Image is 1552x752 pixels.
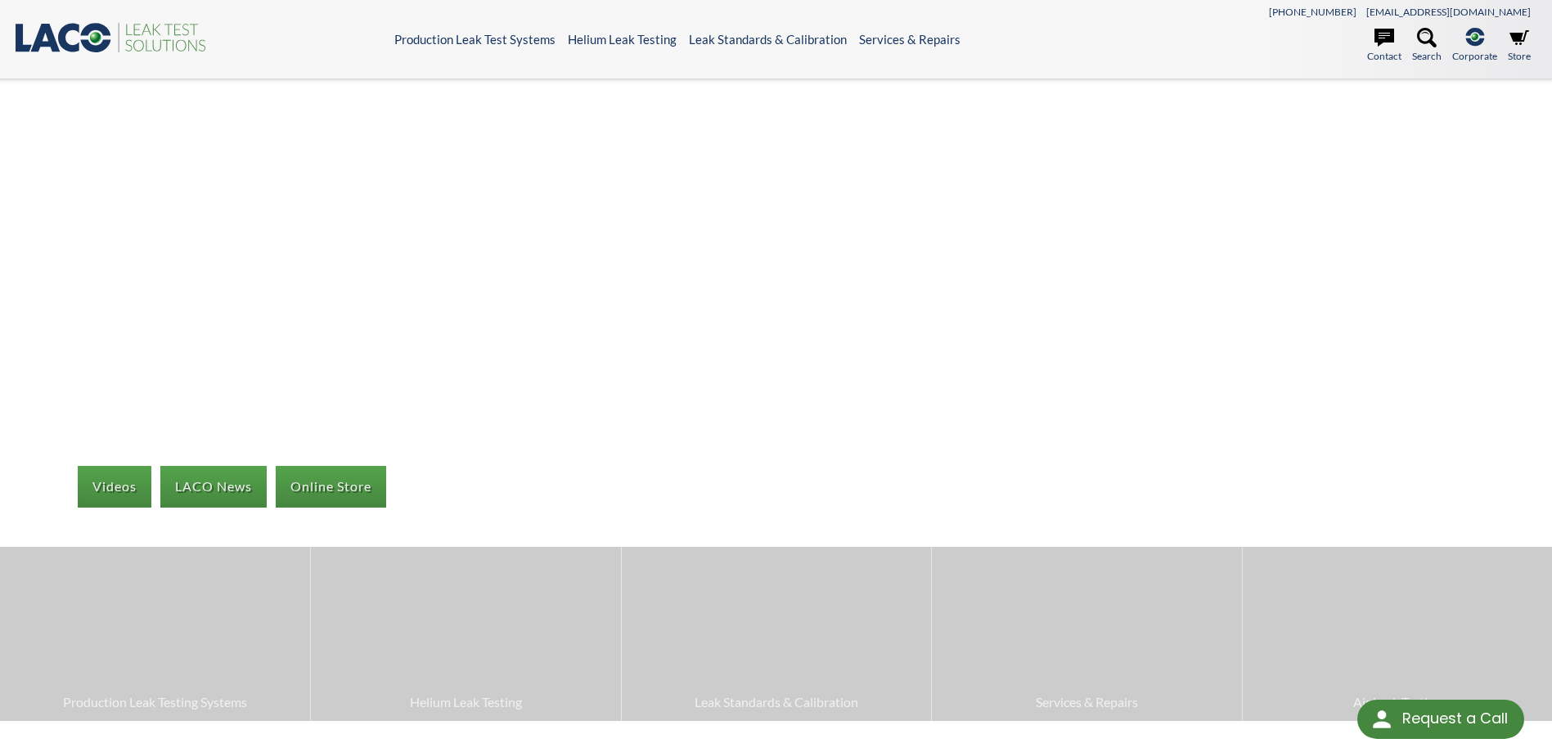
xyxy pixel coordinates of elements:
span: Leak Standards & Calibration [630,692,923,713]
a: Helium Leak Testing [568,32,677,47]
a: Online Store [276,466,386,507]
a: Contact [1367,28,1401,64]
a: Videos [78,466,151,507]
a: Leak Standards & Calibration [622,547,931,720]
a: Helium Leak Testing [311,547,620,720]
a: [PHONE_NUMBER] [1269,6,1356,18]
img: round button [1369,706,1395,732]
span: Corporate [1452,48,1497,64]
a: Store [1508,28,1531,64]
span: Services & Repairs [940,692,1233,713]
a: Air Leak Testing [1243,547,1552,720]
a: Leak Standards & Calibration [689,32,847,47]
div: Request a Call [1402,700,1508,737]
span: Production Leak Testing Systems [8,692,302,713]
div: Request a Call [1357,700,1524,739]
a: [EMAIL_ADDRESS][DOMAIN_NAME] [1366,6,1531,18]
span: Helium Leak Testing [319,692,612,713]
a: Services & Repairs [932,547,1241,720]
a: Production Leak Test Systems [394,32,556,47]
span: Air Leak Testing [1251,692,1544,713]
a: Services & Repairs [859,32,960,47]
a: Search [1412,28,1442,64]
a: LACO News [160,466,267,507]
